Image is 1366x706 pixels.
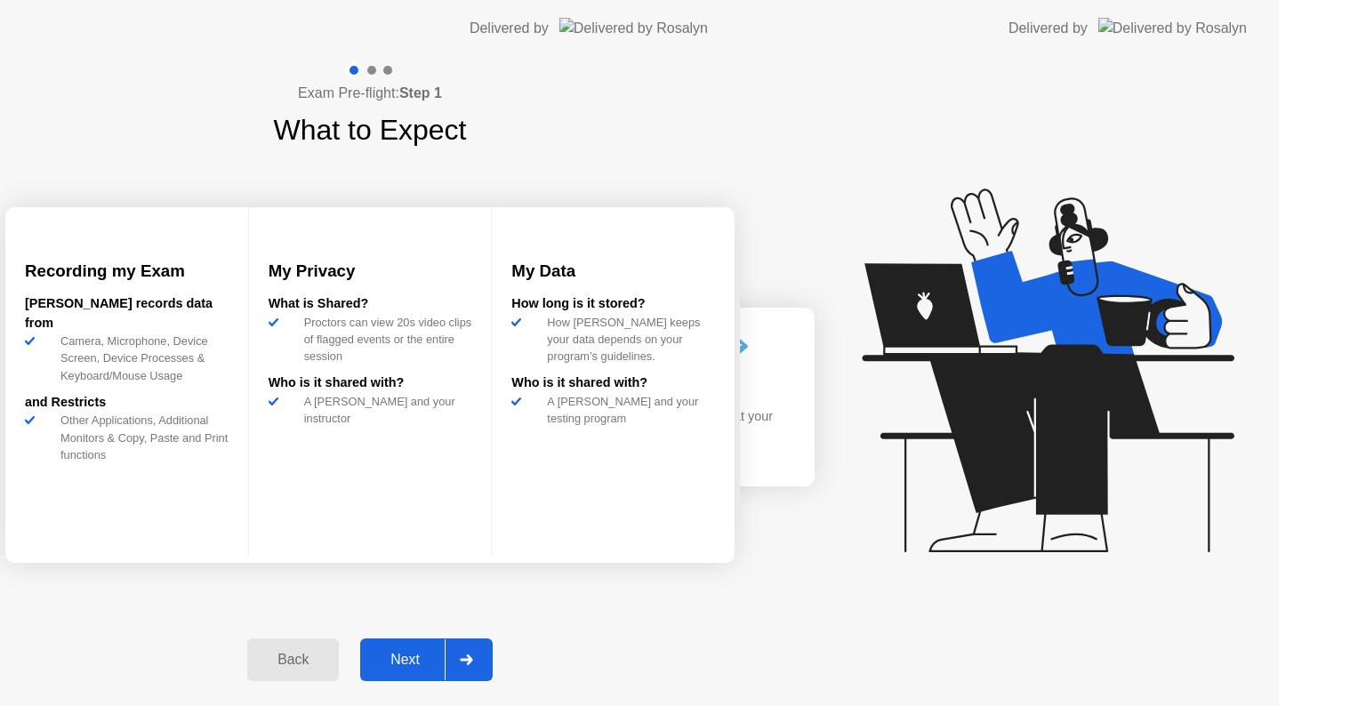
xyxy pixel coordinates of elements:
[559,18,708,38] img: Delivered by Rosalyn
[1098,18,1247,38] img: Delivered by Rosalyn
[298,83,442,104] h4: Exam Pre-flight:
[253,652,333,668] div: Back
[269,259,472,284] h3: My Privacy
[274,108,467,151] h1: What to Expect
[25,259,229,284] h3: Recording my Exam
[53,412,229,463] div: Other Applications, Additional Monitors & Copy, Paste and Print functions
[1008,18,1088,39] div: Delivered by
[511,373,715,393] div: Who is it shared with?
[247,638,339,681] button: Back
[53,333,229,384] div: Camera, Microphone, Device Screen, Device Processes & Keyboard/Mouse Usage
[511,259,715,284] h3: My Data
[470,18,549,39] div: Delivered by
[269,373,472,393] div: Who is it shared with?
[511,294,715,314] div: How long is it stored?
[366,652,445,668] div: Next
[360,638,493,681] button: Next
[540,314,715,365] div: How [PERSON_NAME] keeps your data depends on your program’s guidelines.
[25,294,229,333] div: [PERSON_NAME] records data from
[297,393,472,427] div: A [PERSON_NAME] and your instructor
[25,393,229,413] div: and Restricts
[540,393,715,427] div: A [PERSON_NAME] and your testing program
[297,314,472,365] div: Proctors can view 20s video clips of flagged events or the entire session
[399,85,442,100] b: Step 1
[269,294,472,314] div: What is Shared?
